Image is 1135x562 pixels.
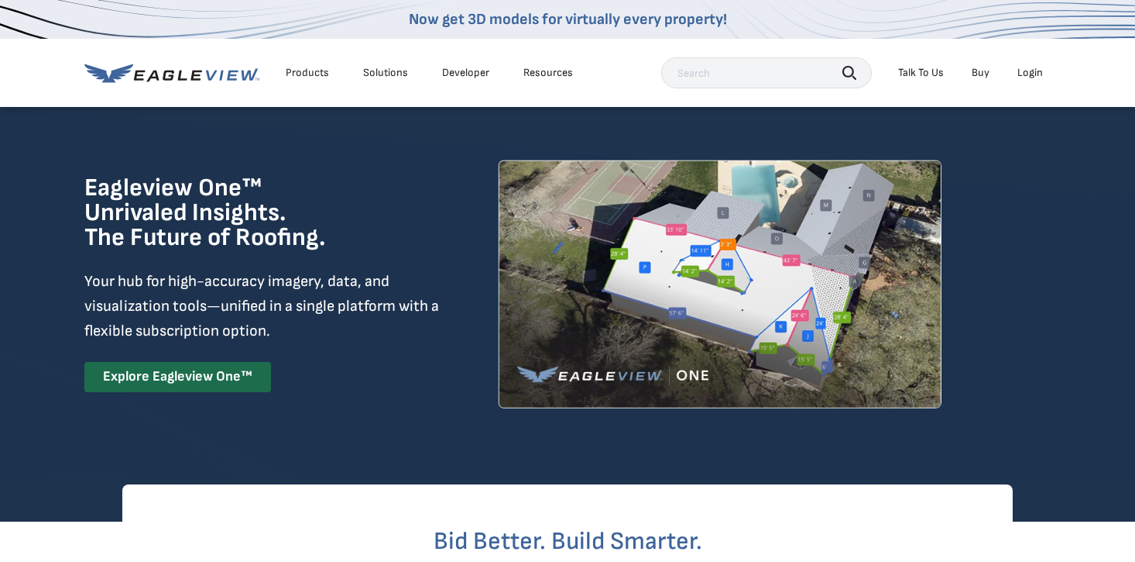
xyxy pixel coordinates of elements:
a: Developer [442,66,489,80]
input: Search [661,57,872,88]
div: Login [1017,66,1043,80]
h1: Eagleview One™ Unrivaled Insights. The Future of Roofing. [84,176,404,250]
p: Your hub for high-accuracy imagery, data, and visualization tools—unified in a single platform wi... [84,269,442,343]
a: Buy [972,66,989,80]
a: Explore Eagleview One™ [84,362,271,392]
div: Resources [523,66,573,80]
div: Solutions [363,66,408,80]
div: Talk To Us [898,66,944,80]
h2: Bid Better. Build Smarter. [122,529,1013,554]
div: Products [286,66,329,80]
a: Now get 3D models for virtually every property! [409,10,727,29]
